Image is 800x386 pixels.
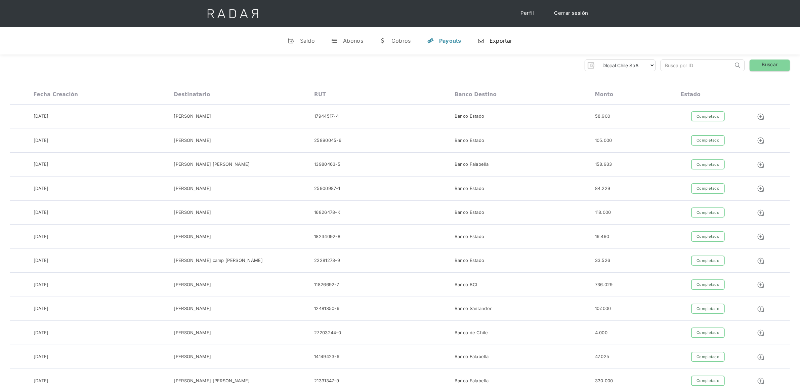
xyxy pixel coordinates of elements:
[595,91,614,98] div: Monto
[174,113,211,120] div: [PERSON_NAME]
[595,185,610,192] div: 84.229
[314,137,341,144] div: 25890045-6
[455,185,485,192] div: Banco Estado
[757,137,764,144] img: Detalle
[439,37,461,44] div: Payouts
[314,113,339,120] div: 17944517-4
[174,137,211,144] div: [PERSON_NAME]
[757,161,764,168] img: Detalle
[427,37,434,44] div: y
[314,91,326,98] div: RUT
[455,330,488,336] div: Banco de Chile
[691,135,725,146] div: Completado
[34,91,78,98] div: Fecha creación
[34,305,49,312] div: [DATE]
[595,305,611,312] div: 107.000
[34,378,49,384] div: [DATE]
[455,353,489,360] div: Banco Falabella
[595,281,613,288] div: 736.029
[490,37,512,44] div: Exportar
[595,209,611,216] div: 118.000
[314,257,340,264] div: 22281273-9
[757,209,764,217] img: Detalle
[585,60,656,71] form: Form
[34,113,49,120] div: [DATE]
[514,7,541,20] a: Perfil
[691,111,725,122] div: Completado
[174,353,211,360] div: [PERSON_NAME]
[691,279,725,290] div: Completado
[34,137,49,144] div: [DATE]
[314,353,339,360] div: 14149423-6
[757,113,764,120] img: Detalle
[455,91,497,98] div: Banco destino
[691,304,725,314] div: Completado
[331,37,338,44] div: t
[691,183,725,194] div: Completado
[750,60,790,71] a: Buscar
[595,353,609,360] div: 47.025
[691,376,725,386] div: Completado
[174,209,211,216] div: [PERSON_NAME]
[174,161,250,168] div: [PERSON_NAME] [PERSON_NAME]
[34,185,49,192] div: [DATE]
[757,377,764,385] img: Detalle
[34,330,49,336] div: [DATE]
[455,281,477,288] div: Banco BCI
[314,281,339,288] div: 11826692-7
[379,37,386,44] div: w
[455,137,485,144] div: Banco Estado
[595,378,613,384] div: 330.000
[34,161,49,168] div: [DATE]
[691,327,725,338] div: Completado
[34,281,49,288] div: [DATE]
[34,209,49,216] div: [DATE]
[174,378,250,384] div: [PERSON_NAME] [PERSON_NAME]
[314,185,340,192] div: 25900987-1
[455,233,485,240] div: Banco Estado
[314,305,339,312] div: 12481350-6
[681,91,701,98] div: Estado
[314,209,340,216] div: 16826478-K
[691,231,725,242] div: Completado
[595,161,612,168] div: 158.933
[691,352,725,362] div: Completado
[548,7,595,20] a: Cerrar sesión
[314,378,339,384] div: 21331347-9
[314,233,340,240] div: 18234092-8
[34,233,49,240] div: [DATE]
[757,233,764,240] img: Detalle
[174,330,211,336] div: [PERSON_NAME]
[691,256,725,266] div: Completado
[455,161,489,168] div: Banco Falabella
[34,353,49,360] div: [DATE]
[174,281,211,288] div: [PERSON_NAME]
[174,305,211,312] div: [PERSON_NAME]
[661,60,733,71] input: Busca por ID
[174,233,211,240] div: [PERSON_NAME]
[455,209,485,216] div: Banco Estado
[455,378,489,384] div: Banco Falabella
[174,91,210,98] div: Destinatario
[757,329,764,337] img: Detalle
[391,37,411,44] div: Cobros
[455,305,492,312] div: Banco Santander
[477,37,484,44] div: n
[595,257,610,264] div: 33.526
[314,330,341,336] div: 27203244-0
[757,353,764,361] img: Detalle
[300,37,315,44] div: Saldo
[757,185,764,192] img: Detalle
[288,37,295,44] div: v
[455,113,485,120] div: Banco Estado
[595,233,609,240] div: 16.490
[174,185,211,192] div: [PERSON_NAME]
[343,37,363,44] div: Abonos
[691,159,725,170] div: Completado
[455,257,485,264] div: Banco Estado
[757,281,764,288] img: Detalle
[595,330,608,336] div: 4.000
[757,257,764,265] img: Detalle
[691,207,725,218] div: Completado
[595,137,612,144] div: 105.000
